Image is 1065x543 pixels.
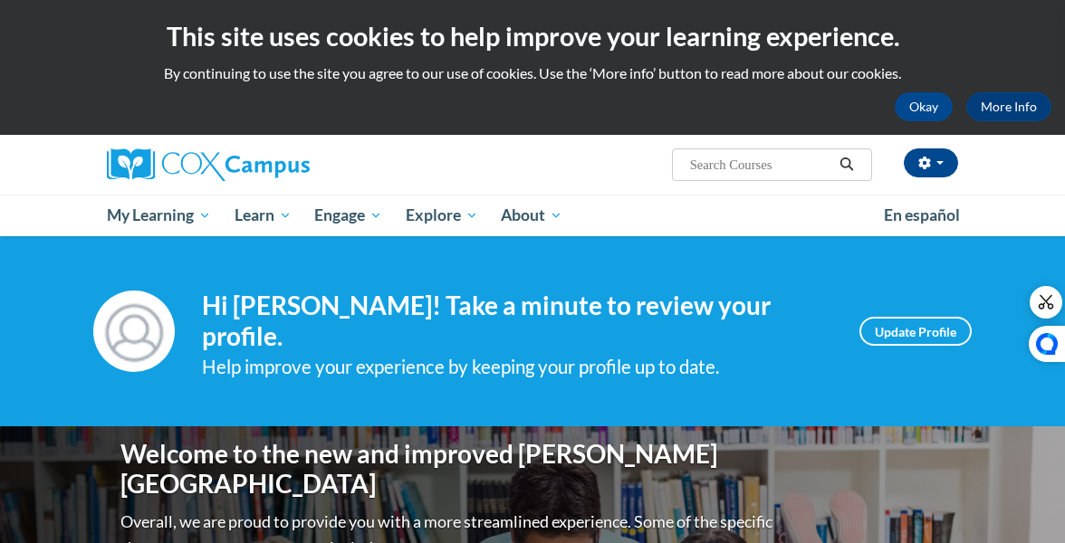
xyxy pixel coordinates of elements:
p: By continuing to use the site you agree to our use of cookies. Use the ‘More info’ button to read... [14,63,1051,83]
div: Main menu [93,195,972,236]
a: My Learning [95,195,223,236]
a: En español [872,196,972,234]
a: Engage [302,195,394,236]
span: Explore [406,205,478,226]
img: Cox Campus [107,148,310,181]
a: More Info [966,92,1051,121]
span: En español [884,205,960,224]
span: My Learning [107,205,211,226]
img: Profile Image [93,291,175,372]
a: Learn [223,195,303,236]
a: Cox Campus [107,148,372,181]
h2: This site uses cookies to help improve your learning experience. [14,18,1051,54]
a: Update Profile [859,317,972,346]
span: About [501,205,562,226]
button: Search [833,154,860,176]
input: Search Courses [688,154,833,176]
h1: Welcome to the new and improved [PERSON_NAME][GEOGRAPHIC_DATA] [120,439,777,500]
button: Okay [895,92,953,121]
a: About [490,195,575,236]
span: Engage [314,205,382,226]
span: Learn [235,205,292,226]
a: Explore [394,195,490,236]
div: Help improve your experience by keeping your profile up to date. [202,352,832,382]
button: Account Settings [904,148,958,177]
h4: Hi [PERSON_NAME]! Take a minute to review your profile. [202,291,832,351]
